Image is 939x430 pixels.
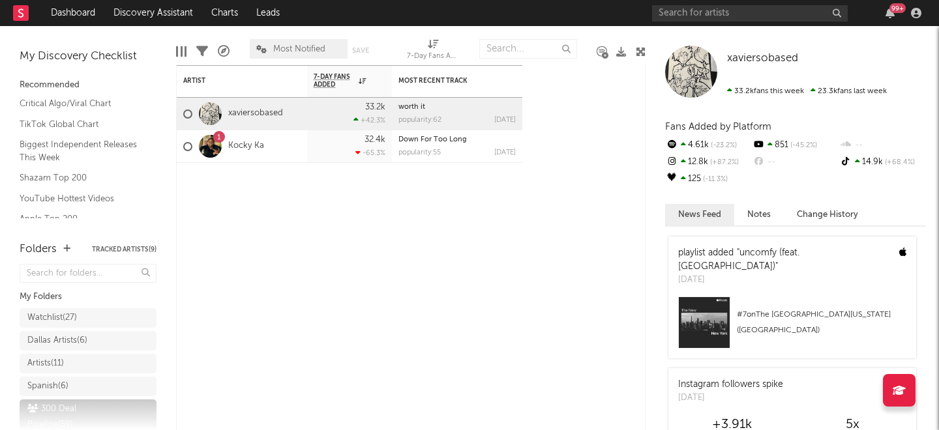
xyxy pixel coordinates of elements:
span: -11.3 % [701,176,728,183]
div: 7-Day Fans Added (7-Day Fans Added) [407,49,459,64]
button: Notes [734,204,784,225]
span: -23.2 % [709,142,737,149]
div: 32.4k [365,136,385,144]
div: 99 + [889,3,906,13]
a: TikTok Global Chart [20,117,143,132]
input: Search... [479,39,577,59]
div: 4.61k [665,137,752,154]
a: "uncomfy (feat. [GEOGRAPHIC_DATA])" [678,248,799,271]
div: 14.9k [839,154,926,171]
div: Folders [20,242,57,257]
button: 99+ [886,8,895,18]
div: 851 [752,137,839,154]
span: Most Notified [273,45,325,53]
div: 33.2k [365,103,385,111]
div: popularity: 55 [398,149,441,156]
span: +68.4 % [883,159,915,166]
a: worth it [398,104,425,111]
div: Artist [183,77,281,85]
div: Down For Too Long [398,136,516,143]
a: Critical Algo/Viral Chart [20,96,143,111]
a: Down For Too Long [398,136,467,143]
div: [DATE] [494,117,516,124]
div: [DATE] [494,149,516,156]
span: +87.2 % [708,159,739,166]
div: Instagram followers spike [678,378,783,392]
div: Filters [196,33,208,70]
div: Recommended [20,78,156,93]
a: YouTube Hottest Videos [20,192,143,206]
div: worth it [398,104,516,111]
div: 125 [665,171,752,188]
div: Most Recent Track [398,77,496,85]
input: Search for artists [652,5,848,21]
div: 12.8k [665,154,752,171]
button: News Feed [665,204,734,225]
a: Biggest Independent Releases This Week [20,137,143,164]
div: Artists ( 11 ) [27,356,64,371]
span: 33.2k fans this week [727,87,804,95]
span: -45.2 % [788,142,817,149]
span: 23.3k fans last week [727,87,887,95]
a: Shazam Top 200 [20,171,143,185]
button: Change History [784,204,871,225]
a: xaviersobased [228,108,283,119]
span: xaviersobased [727,53,798,64]
div: -- [839,137,926,154]
input: Search for folders... [20,264,156,283]
div: -- [752,154,839,171]
div: playlist added [678,246,889,274]
div: -65.3 % [355,149,385,157]
div: [DATE] [678,274,889,287]
div: # 7 on The [GEOGRAPHIC_DATA][US_STATE] ([GEOGRAPHIC_DATA]) [737,307,906,338]
div: Dallas Artists ( 6 ) [27,333,87,349]
a: Spanish(6) [20,377,156,396]
a: Dallas Artists(6) [20,331,156,351]
div: My Discovery Checklist [20,49,156,64]
div: 7-Day Fans Added (7-Day Fans Added) [407,33,459,70]
div: +42.3 % [353,116,385,124]
a: Apple Top 200 [20,212,143,226]
a: #7onThe [GEOGRAPHIC_DATA][US_STATE] ([GEOGRAPHIC_DATA]) [668,296,916,358]
a: Kocky Ka [228,141,264,152]
div: My Folders [20,289,156,305]
a: xaviersobased [727,52,798,65]
button: Save [352,47,369,54]
div: Spanish ( 6 ) [27,379,68,394]
div: Watchlist ( 27 ) [27,310,77,326]
button: Tracked Artists(9) [92,246,156,253]
a: Watchlist(27) [20,308,156,328]
div: Edit Columns [176,33,186,70]
span: Fans Added by Platform [665,122,771,132]
span: 7-Day Fans Added [314,73,355,89]
div: popularity: 62 [398,117,441,124]
div: A&R Pipeline [218,33,230,70]
a: Artists(11) [20,354,156,373]
div: [DATE] [678,392,783,405]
